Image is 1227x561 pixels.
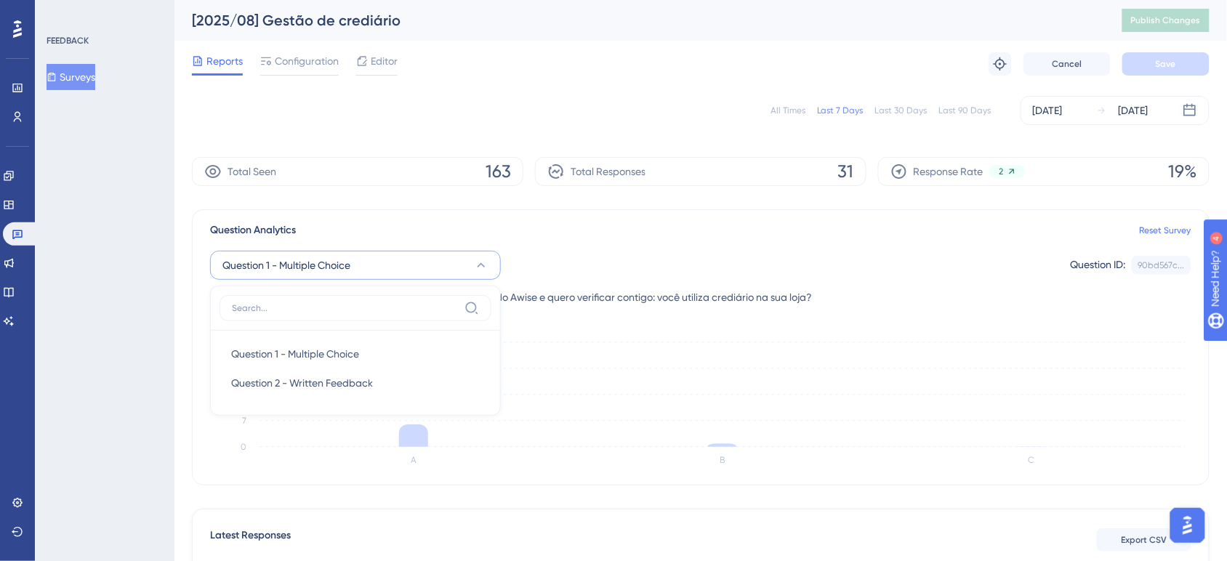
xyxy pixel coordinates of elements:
[1156,58,1176,70] span: Save
[875,105,928,116] div: Last 30 Days
[1131,15,1201,26] span: Publish Changes
[371,52,398,70] span: Editor
[210,222,296,239] span: Question Analytics
[1169,160,1197,183] span: 19%
[222,257,350,274] span: Question 1 - Multiple Choice
[294,288,812,306] span: Estamos planejando melhorias no crediário do Awise e quero verificar contigo: você utiliza crediá...
[210,527,291,553] span: Latest Responses
[1071,256,1126,275] div: Question ID:
[242,416,246,426] tspan: 7
[1028,455,1034,465] text: C
[232,302,459,314] input: Search...
[206,52,243,70] span: Reports
[771,105,805,116] div: All Times
[486,160,511,183] span: 163
[1122,9,1210,32] button: Publish Changes
[1053,58,1082,70] span: Cancel
[1097,528,1191,552] button: Export CSV
[939,105,991,116] div: Last 90 Days
[241,442,246,452] tspan: 0
[1138,259,1185,271] div: 90bd567c...
[838,160,854,183] span: 31
[34,4,91,21] span: Need Help?
[192,10,1086,31] div: [2025/08] Gestão de crediário
[231,374,373,392] span: Question 2 - Written Feedback
[231,345,359,363] span: Question 1 - Multiple Choice
[220,368,491,397] button: Question 2 - Written Feedback
[571,163,645,180] span: Total Responses
[47,35,89,47] div: FEEDBACK
[817,105,864,116] div: Last 7 Days
[1166,504,1210,547] iframe: UserGuiding AI Assistant Launcher
[1119,102,1148,119] div: [DATE]
[999,166,1004,177] span: 2
[47,64,95,90] button: Surveys
[1122,52,1210,76] button: Save
[220,339,491,368] button: Question 1 - Multiple Choice
[1033,102,1063,119] div: [DATE]
[275,52,339,70] span: Configuration
[720,455,725,465] text: B
[228,163,276,180] span: Total Seen
[101,7,105,19] div: 4
[1023,52,1111,76] button: Cancel
[1122,534,1167,546] span: Export CSV
[411,455,417,465] text: A
[1140,225,1191,236] a: Reset Survey
[210,251,501,280] button: Question 1 - Multiple Choice
[914,163,983,180] span: Response Rate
